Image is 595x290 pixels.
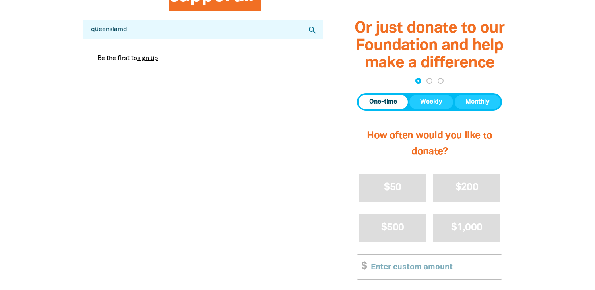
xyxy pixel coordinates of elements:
[357,120,502,168] h2: How often would you like to donate?
[359,95,408,109] button: One-time
[357,255,367,279] span: $
[359,174,426,202] button: $50
[384,183,401,192] span: $50
[426,78,432,84] button: Navigate to step 2 of 3 to enter your details
[91,47,316,69] div: Paginated content
[415,78,421,84] button: Navigate to step 1 of 3 to enter your donation amount
[91,47,316,69] div: Be the first to
[420,97,442,107] span: Weekly
[433,214,501,242] button: $1,000
[455,95,500,109] button: Monthly
[357,93,502,111] div: Donation frequency
[308,25,317,35] i: search
[409,95,453,109] button: Weekly
[455,183,478,192] span: $200
[355,21,504,71] span: Or just donate to our Foundation and help make a difference
[433,174,501,202] button: $200
[137,56,158,61] a: sign up
[438,78,444,84] button: Navigate to step 3 of 3 to enter your payment details
[465,97,490,107] span: Monthly
[381,223,404,232] span: $500
[451,223,482,232] span: $1,000
[359,214,426,242] button: $500
[365,255,502,279] input: Enter custom amount
[369,97,397,107] span: One-time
